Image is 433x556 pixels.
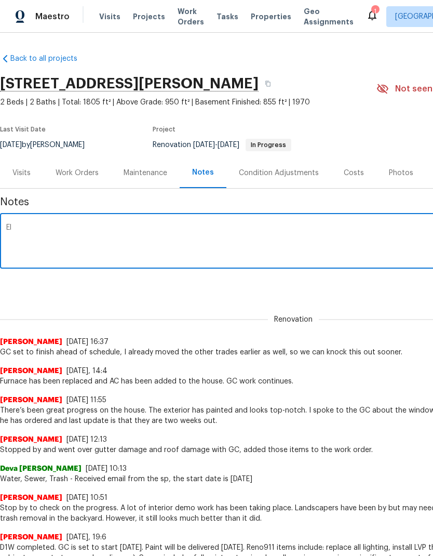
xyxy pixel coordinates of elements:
span: [DATE] 10:13 [86,465,127,472]
button: Copy Address [259,74,277,93]
span: Tasks [216,13,238,20]
span: [DATE], 19:6 [66,534,106,541]
div: Condition Adjustments [239,168,319,178]
span: Renovation [268,314,319,325]
div: Notes [192,167,214,178]
span: [DATE] [193,141,215,149]
span: Properties [251,11,291,22]
span: Renovation [153,141,291,149]
span: [DATE] 11:55 [66,396,106,404]
span: Maestro [35,11,70,22]
div: Visits [12,168,31,178]
span: In Progress [247,142,290,148]
span: [DATE] 10:51 [66,494,107,501]
span: Geo Assignments [304,6,354,27]
span: Visits [99,11,120,22]
div: Photos [389,168,413,178]
div: Work Orders [56,168,99,178]
span: [DATE] [218,141,239,149]
div: Costs [344,168,364,178]
span: - [193,141,239,149]
span: [DATE] 12:13 [66,436,107,443]
span: Projects [133,11,165,22]
span: Work Orders [178,6,204,27]
div: 1 [371,6,378,17]
div: Maintenance [124,168,167,178]
span: Project [153,126,175,133]
span: [DATE], 14:4 [66,367,107,375]
span: [DATE] 16:37 [66,338,109,346]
